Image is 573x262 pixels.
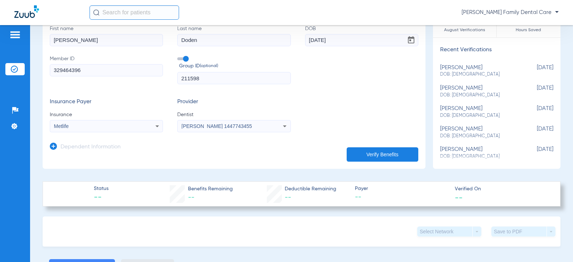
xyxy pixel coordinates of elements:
span: DOB: [DEMOGRAPHIC_DATA] [440,113,517,119]
span: -- [188,194,194,201]
span: DOB: [DEMOGRAPHIC_DATA] [440,153,517,160]
span: Benefits Remaining [188,185,233,193]
span: [DATE] [517,85,553,98]
span: [PERSON_NAME] 1447743455 [182,123,252,129]
span: -- [355,193,449,202]
input: Last name [177,34,290,46]
h3: Recent Verifications [433,47,560,54]
div: [PERSON_NAME] [440,126,517,139]
img: hamburger-icon [9,30,21,39]
span: Dentist [177,111,290,118]
span: [DATE] [517,146,553,159]
span: Hours Saved [497,27,560,34]
span: Metlife [54,123,69,129]
input: DOBOpen calendar [305,34,418,46]
span: Verified On [455,185,549,193]
input: Search for patients [90,5,179,20]
button: Verify Benefits [347,147,418,162]
button: Open calendar [404,33,418,47]
span: Group ID [179,62,290,70]
div: [PERSON_NAME] [440,65,517,78]
span: -- [94,193,109,203]
span: [PERSON_NAME] Family Dental Care [462,9,559,16]
div: [PERSON_NAME] [440,146,517,159]
div: [PERSON_NAME] [440,105,517,119]
div: [PERSON_NAME] [440,85,517,98]
label: Member ID [50,55,163,85]
span: [DATE] [517,65,553,78]
label: First name [50,25,163,46]
input: Member ID [50,64,163,76]
h3: Provider [177,99,290,106]
span: DOB: [DEMOGRAPHIC_DATA] [440,92,517,99]
span: DOB: [DEMOGRAPHIC_DATA] [440,71,517,78]
img: Search Icon [93,9,100,16]
small: (optional) [200,62,218,70]
span: -- [285,194,291,201]
span: August Verifications [433,27,496,34]
span: [DATE] [517,126,553,139]
span: -- [455,194,463,201]
h3: Insurance Payer [50,99,163,106]
span: Deductible Remaining [285,185,336,193]
h3: Dependent Information [61,144,121,151]
img: Zuub Logo [14,5,39,18]
input: First name [50,34,163,46]
label: DOB [305,25,418,46]
span: Status [94,185,109,192]
span: DOB: [DEMOGRAPHIC_DATA] [440,133,517,139]
label: Last name [177,25,290,46]
span: Payer [355,185,449,192]
span: Insurance [50,111,163,118]
span: [DATE] [517,105,553,119]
